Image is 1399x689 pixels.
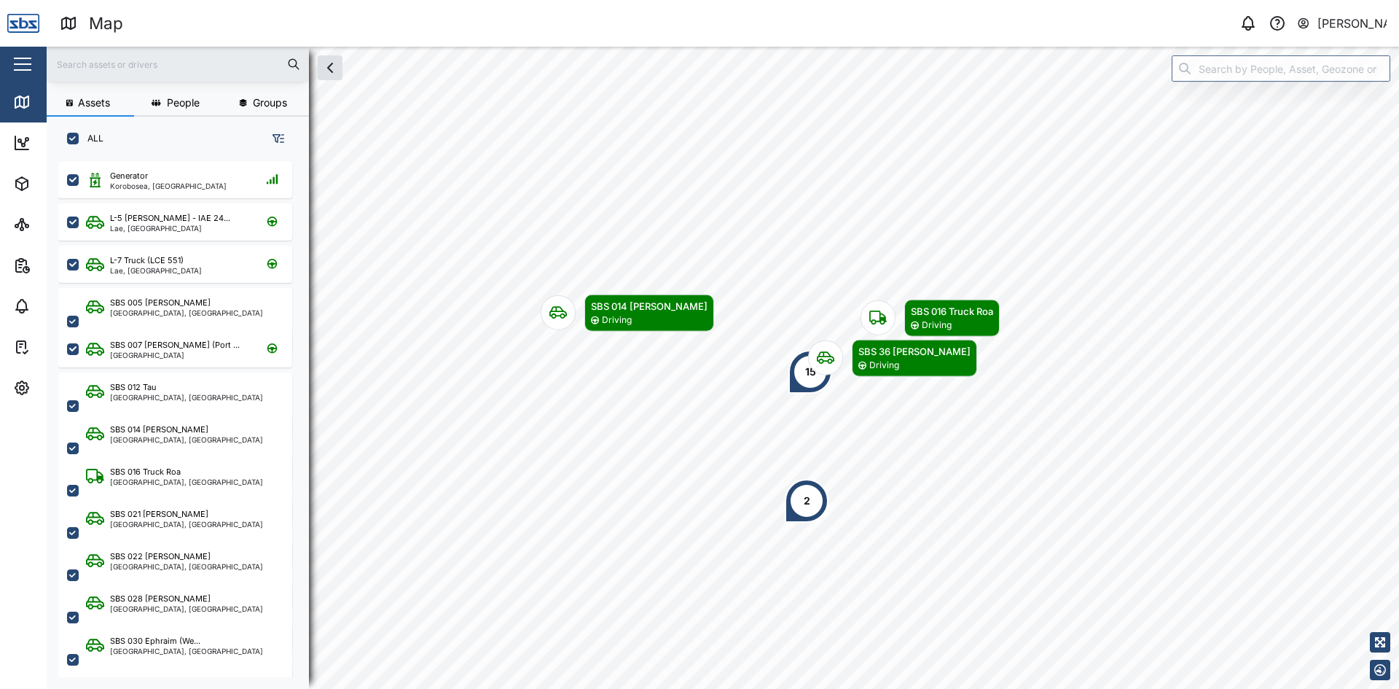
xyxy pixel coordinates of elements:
div: Map marker [541,295,714,332]
div: [GEOGRAPHIC_DATA] [110,351,240,359]
span: Groups [253,98,287,108]
div: Driving [922,319,952,332]
div: Assets [38,176,83,192]
img: Main Logo [7,7,39,39]
div: Map [38,94,71,110]
div: Map marker [785,479,828,523]
div: Sites [38,217,73,233]
div: Settings [38,380,90,396]
div: Reports [38,257,87,273]
span: Assets [78,98,110,108]
div: [GEOGRAPHIC_DATA], [GEOGRAPHIC_DATA] [110,478,263,486]
div: [GEOGRAPHIC_DATA], [GEOGRAPHIC_DATA] [110,647,263,655]
div: [GEOGRAPHIC_DATA], [GEOGRAPHIC_DATA] [110,563,263,570]
div: grid [58,156,308,677]
div: 2 [804,493,810,509]
div: Map marker [861,300,1000,337]
span: People [167,98,200,108]
div: [GEOGRAPHIC_DATA], [GEOGRAPHIC_DATA] [110,521,263,528]
div: Lae, [GEOGRAPHIC_DATA] [110,225,230,232]
div: SBS 021 [PERSON_NAME] [110,508,208,521]
div: Alarms [38,298,83,314]
div: [GEOGRAPHIC_DATA], [GEOGRAPHIC_DATA] [110,436,263,443]
div: SBS 005 [PERSON_NAME] [110,297,211,309]
div: Map [89,11,123,36]
div: SBS 016 Truck Roa [110,466,181,478]
div: SBS 012 Tau [110,381,157,394]
div: SBS 36 [PERSON_NAME] [858,344,971,359]
canvas: Map [47,47,1399,689]
div: Map marker [788,350,832,394]
div: [PERSON_NAME] [1317,15,1387,33]
div: Dashboard [38,135,103,151]
div: SBS 007 [PERSON_NAME] (Port ... [110,339,240,351]
input: Search assets or drivers [55,53,300,75]
div: Lae, [GEOGRAPHIC_DATA] [110,267,202,274]
label: ALL [79,133,103,144]
div: SBS 028 [PERSON_NAME] [110,593,211,605]
div: Map marker [808,340,977,377]
div: SBS 030 Ephraim (We... [110,635,200,647]
div: Generator [110,170,148,182]
div: Driving [869,359,899,373]
div: L-7 Truck (LCE 551) [110,254,184,267]
div: Driving [602,314,632,327]
div: Korobosea, [GEOGRAPHIC_DATA] [110,182,227,190]
div: SBS 022 [PERSON_NAME] [110,550,211,563]
div: [GEOGRAPHIC_DATA], [GEOGRAPHIC_DATA] [110,605,263,612]
div: 15 [805,364,816,380]
div: [GEOGRAPHIC_DATA], [GEOGRAPHIC_DATA] [110,394,263,401]
div: L-5 [PERSON_NAME] - IAE 24... [110,212,230,225]
button: [PERSON_NAME] [1296,13,1387,34]
div: Tasks [38,339,78,355]
div: SBS 014 [PERSON_NAME] [591,299,708,314]
input: Search by People, Asset, Geozone or Place [1172,55,1390,82]
div: SBS 014 [PERSON_NAME] [110,424,208,436]
div: SBS 016 Truck Roa [911,304,993,319]
div: [GEOGRAPHIC_DATA], [GEOGRAPHIC_DATA] [110,309,263,316]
